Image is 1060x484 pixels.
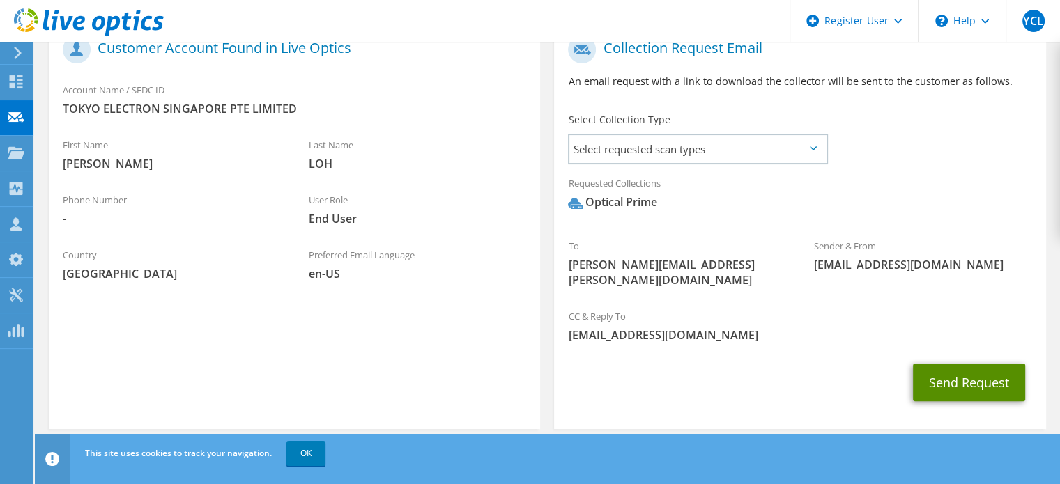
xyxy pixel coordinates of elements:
p: An email request with a link to download the collector will be sent to the customer as follows. [568,74,1031,89]
div: Preferred Email Language [295,240,541,288]
span: [PERSON_NAME] [63,156,281,171]
span: [GEOGRAPHIC_DATA] [63,266,281,281]
span: en-US [309,266,527,281]
span: [PERSON_NAME][EMAIL_ADDRESS][PERSON_NAME][DOMAIN_NAME] [568,257,786,288]
div: First Name [49,130,295,178]
h1: Customer Account Found in Live Optics [63,36,519,63]
div: Requested Collections [554,169,1045,224]
div: To [554,231,800,295]
div: CC & Reply To [554,302,1045,350]
a: OK [286,441,325,466]
span: - [63,211,281,226]
div: Optical Prime [568,194,656,210]
button: Send Request [913,364,1025,401]
div: Sender & From [800,231,1046,279]
div: User Role [295,185,541,233]
span: [EMAIL_ADDRESS][DOMAIN_NAME] [568,327,1031,343]
span: This site uses cookies to track your navigation. [85,447,272,459]
div: Phone Number [49,185,295,233]
div: Account Name / SFDC ID [49,75,540,123]
label: Select Collection Type [568,113,670,127]
span: [EMAIL_ADDRESS][DOMAIN_NAME] [814,257,1032,272]
span: YCL [1022,10,1045,32]
span: TOKYO ELECTRON SINGAPORE PTE LIMITED [63,101,526,116]
div: Country [49,240,295,288]
svg: \n [935,15,948,27]
h1: Collection Request Email [568,36,1024,63]
span: LOH [309,156,527,171]
span: End User [309,211,527,226]
span: Select requested scan types [569,135,826,163]
div: Last Name [295,130,541,178]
